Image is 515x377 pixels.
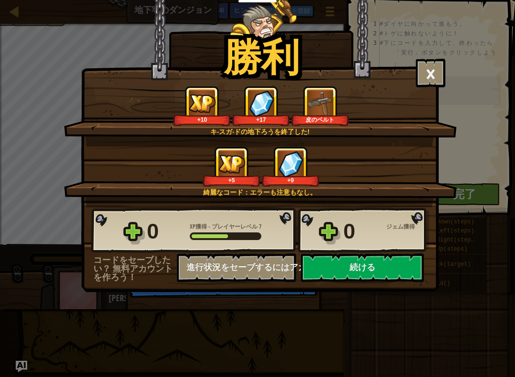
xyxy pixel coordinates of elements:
img: XP獲得 [189,94,216,113]
div: - [190,222,262,231]
div: ジェム獲得 [386,222,429,231]
span: 7 [259,222,262,230]
span: プレイヤーレベル [210,222,259,230]
span: XP獲得 [190,222,208,230]
div: +10 [175,116,229,123]
div: キ-スガ-ドの地下ろうを終了した! [109,127,410,136]
button: 進行状況をセーブするにはアカウント登録をしてください [177,253,296,282]
div: 皮のベルト [293,116,347,123]
img: ニューアイテム [307,90,333,116]
img: XP獲得 [218,155,245,173]
button: 続ける [301,253,424,282]
div: 0 [343,216,381,247]
img: ジェム獲得 [249,90,274,116]
div: +5 [205,177,258,184]
div: 0 [147,216,184,247]
img: ジェム獲得 [278,151,303,177]
div: +9 [264,177,318,184]
div: コードをセーブしたい？ 無料アカウントを作ろう！ [93,256,177,282]
div: +17 [234,116,288,123]
button: × [416,59,445,87]
h1: 勝利 [224,35,299,77]
div: 綺麗なコード：エラーも注意もなし。 [109,188,410,197]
